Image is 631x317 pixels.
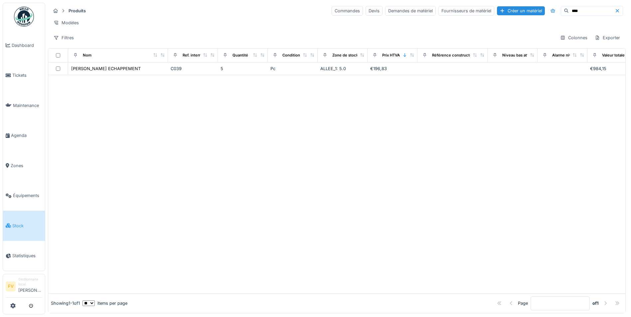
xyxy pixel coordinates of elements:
span: Dashboard [12,42,42,49]
div: Demandes de matériel [385,6,436,16]
div: Colonnes [557,33,590,43]
span: Agenda [11,132,42,139]
strong: Produits [66,8,88,14]
a: Stock [3,211,45,241]
div: Pc [270,65,315,72]
img: Badge_color-CXgf-gQk.svg [14,7,34,27]
div: Prix HTVA [382,53,400,58]
div: Quantité [233,53,248,58]
a: Dashboard [3,30,45,60]
span: Maintenance [13,102,42,109]
a: Tickets [3,60,45,91]
div: Devis [366,6,383,16]
div: Nom [83,53,91,58]
div: Modèles [51,18,82,28]
div: Ref. interne [183,53,204,58]
div: C039 [171,65,215,72]
div: 5 [221,65,265,72]
div: Zone de stockage [332,53,365,58]
span: Tickets [12,72,42,78]
div: items per page [82,300,127,306]
div: Alarme niveau bas [552,53,585,58]
div: Exporter [592,33,623,43]
div: Référence constructeur [432,53,476,58]
span: Stock [12,223,42,229]
div: Gestionnaire local [18,277,42,287]
a: Maintenance [3,90,45,121]
span: ALLEE_1: 5.0 [320,66,346,71]
div: Showing 1 - 1 of 1 [51,300,80,306]
span: Zones [11,162,42,169]
span: Statistiques [12,253,42,259]
div: Niveau bas atteint ? [502,53,538,58]
a: Équipements [3,181,45,211]
a: Agenda [3,121,45,151]
div: Fournisseurs de matériel [438,6,494,16]
a: FV Gestionnaire local[PERSON_NAME] [6,277,42,298]
div: Créer un matériel [497,6,545,15]
span: Équipements [13,192,42,199]
div: Filtres [51,33,77,43]
li: [PERSON_NAME] [18,277,42,296]
div: Conditionnement [282,53,314,58]
a: Zones [3,151,45,181]
div: Commandes [332,6,363,16]
li: FV [6,281,16,291]
div: Valeur totale [602,53,625,58]
div: Page [518,300,528,306]
a: Statistiques [3,241,45,271]
div: €196,83 [370,65,415,72]
strong: of 1 [592,300,599,306]
div: [PERSON_NAME] ECHAPPEMENT [71,65,141,72]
